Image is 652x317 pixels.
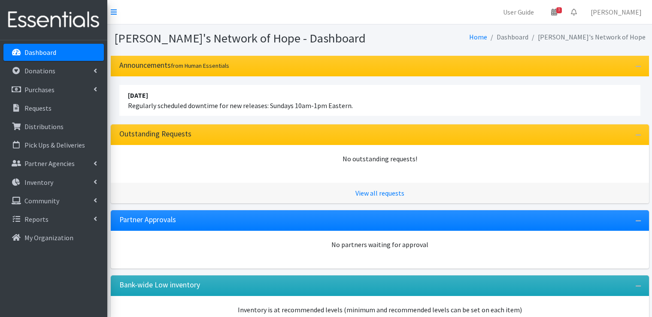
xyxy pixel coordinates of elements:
[3,6,104,34] img: HumanEssentials
[119,154,640,164] div: No outstanding requests!
[556,7,562,13] span: 3
[487,31,528,43] li: Dashboard
[544,3,564,21] a: 3
[24,178,53,187] p: Inventory
[24,141,85,149] p: Pick Ups & Deliveries
[496,3,541,21] a: User Guide
[3,100,104,117] a: Requests
[24,85,55,94] p: Purchases
[119,281,200,290] h3: Bank-wide Low inventory
[171,62,229,69] small: from Human Essentials
[3,192,104,209] a: Community
[24,104,52,112] p: Requests
[24,48,56,57] p: Dashboard
[3,211,104,228] a: Reports
[584,3,649,21] a: [PERSON_NAME]
[3,229,104,246] a: My Organization
[24,233,73,242] p: My Organization
[24,66,55,75] p: Donations
[119,85,640,116] li: Regularly scheduled downtime for new releases: Sundays 10am-1pm Eastern.
[119,239,640,250] div: No partners waiting for approval
[128,91,148,100] strong: [DATE]
[24,215,49,223] p: Reports
[24,159,75,168] p: Partner Agencies
[119,61,229,70] h3: Announcements
[355,189,404,197] a: View all requests
[119,130,191,139] h3: Outstanding Requests
[3,136,104,154] a: Pick Ups & Deliveries
[114,31,377,46] h1: [PERSON_NAME]'s Network of Hope - Dashboard
[24,196,59,205] p: Community
[528,31,646,43] li: [PERSON_NAME]'s Network of Hope
[3,118,104,135] a: Distributions
[469,33,487,41] a: Home
[119,305,640,315] p: Inventory is at recommended levels (minimum and recommended levels can be set on each item)
[3,174,104,191] a: Inventory
[3,44,104,61] a: Dashboard
[24,122,64,131] p: Distributions
[3,81,104,98] a: Purchases
[3,155,104,172] a: Partner Agencies
[3,62,104,79] a: Donations
[119,215,176,224] h3: Partner Approvals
